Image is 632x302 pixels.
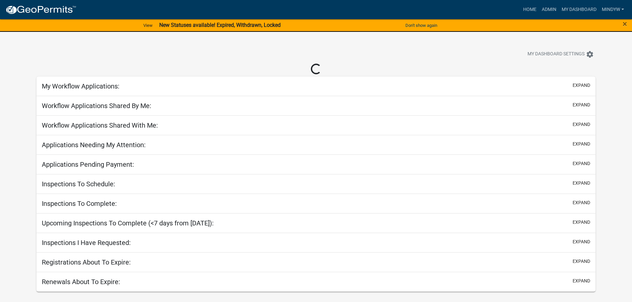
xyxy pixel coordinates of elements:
button: expand [573,277,590,284]
h5: Registrations About To Expire: [42,258,131,266]
h5: Applications Needing My Attention: [42,141,146,149]
h5: Inspections I Have Requested: [42,239,131,247]
button: expand [573,160,590,167]
a: My Dashboard [559,3,599,16]
a: Admin [539,3,559,16]
button: expand [573,199,590,206]
h5: Inspections To Complete: [42,200,117,208]
button: Close [623,20,627,28]
button: expand [573,121,590,128]
span: My Dashboard Settings [527,50,585,58]
button: expand [573,219,590,226]
button: expand [573,82,590,89]
h5: Applications Pending Payment: [42,160,134,168]
h5: Workflow Applications Shared With Me: [42,121,158,129]
h5: Renewals About To Expire: [42,278,120,286]
i: settings [586,50,594,58]
button: My Dashboard Settingssettings [522,48,599,61]
button: expand [573,258,590,265]
span: × [623,19,627,29]
button: expand [573,141,590,148]
a: Home [521,3,539,16]
h5: Workflow Applications Shared By Me: [42,102,151,110]
h5: Inspections To Schedule: [42,180,115,188]
button: expand [573,238,590,245]
h5: My Workflow Applications: [42,82,119,90]
strong: New Statuses available! Expired, Withdrawn, Locked [159,22,281,28]
button: expand [573,180,590,187]
a: mindyw [599,3,627,16]
button: expand [573,101,590,108]
button: Don't show again [403,20,440,31]
a: View [141,20,155,31]
h5: Upcoming Inspections To Complete (<7 days from [DATE]): [42,219,214,227]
